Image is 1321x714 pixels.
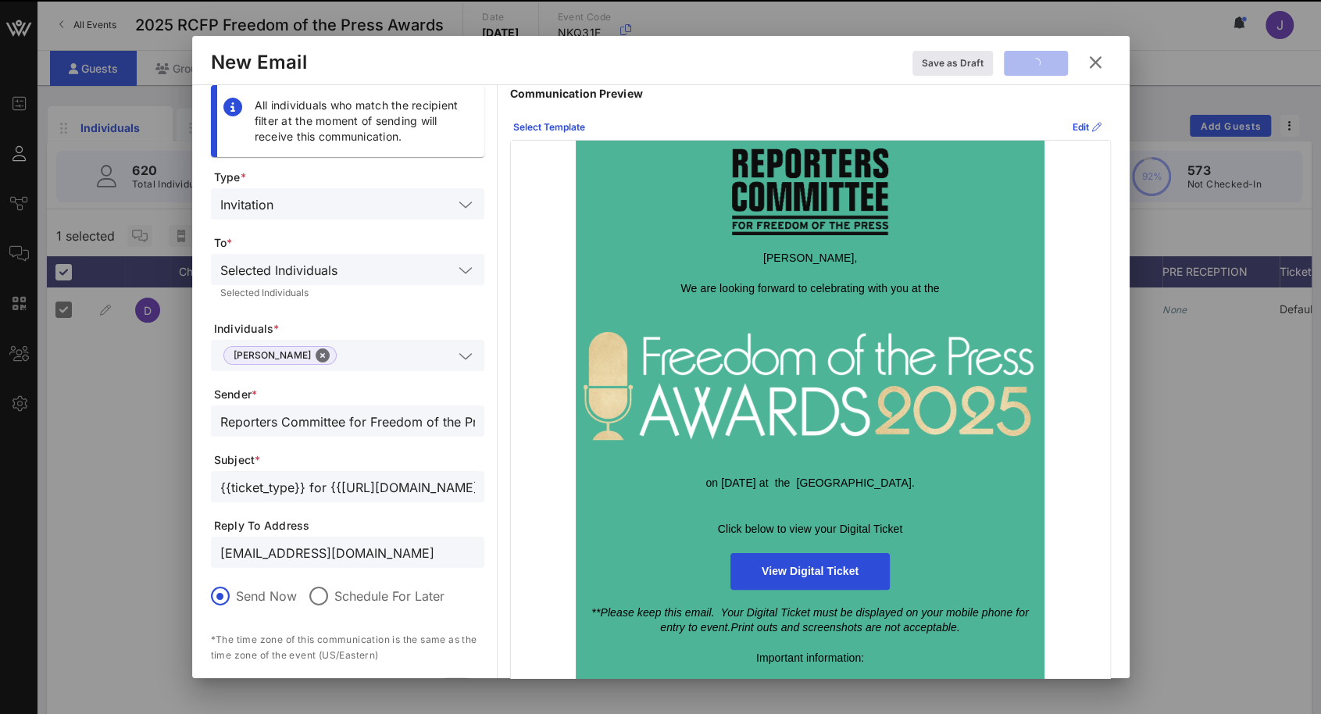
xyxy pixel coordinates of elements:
[234,347,327,364] span: [PERSON_NAME]
[214,518,484,534] span: Reply To Address
[1063,115,1111,140] button: Edit
[510,85,1111,102] p: Communication Preview
[763,252,857,264] span: [PERSON_NAME],
[220,263,337,277] div: Selected Individuals
[220,198,273,212] div: Invitation
[730,621,959,634] span: Print outs and screenshots are not acceptable.
[211,51,307,74] div: New Email
[220,542,475,562] input: From
[316,348,330,362] button: Close
[584,281,1037,297] p: We are looking forward to celebrating with you at the
[214,452,484,468] span: Subject
[255,98,472,145] div: All individuals who match the recipient filter at the moment of sending will receive this communi...
[584,476,1037,491] p: on [DATE] at the [GEOGRAPHIC_DATA].
[211,632,484,663] p: *The time zone of this communication is the same as the time zone of the event (US/Eastern)
[214,235,484,251] span: To
[211,254,484,285] div: Selected Individuals
[730,553,890,590] a: View Digital Ticket
[912,51,993,76] button: Save as Draft
[220,477,475,497] input: Subject
[236,588,297,604] label: Send Now
[220,288,475,298] div: Selected Individuals
[513,120,585,135] div: Select Template
[214,387,484,402] span: Sender
[220,411,475,431] input: From
[214,170,484,185] span: Type
[591,606,1028,634] span: **Please keep this email. Your Digital Ticket must be displayed on your mobile phone for entry to...
[584,651,1037,666] div: Important information:
[922,55,984,71] div: Save as Draft
[211,188,484,220] div: Invitation
[334,588,444,604] label: Schedule For Later
[1073,120,1101,135] div: Edit
[584,522,1037,537] p: Click below to view your Digital Ticket
[762,565,859,577] span: View Digital Ticket
[504,115,594,140] button: Select Template
[214,321,484,337] span: Individuals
